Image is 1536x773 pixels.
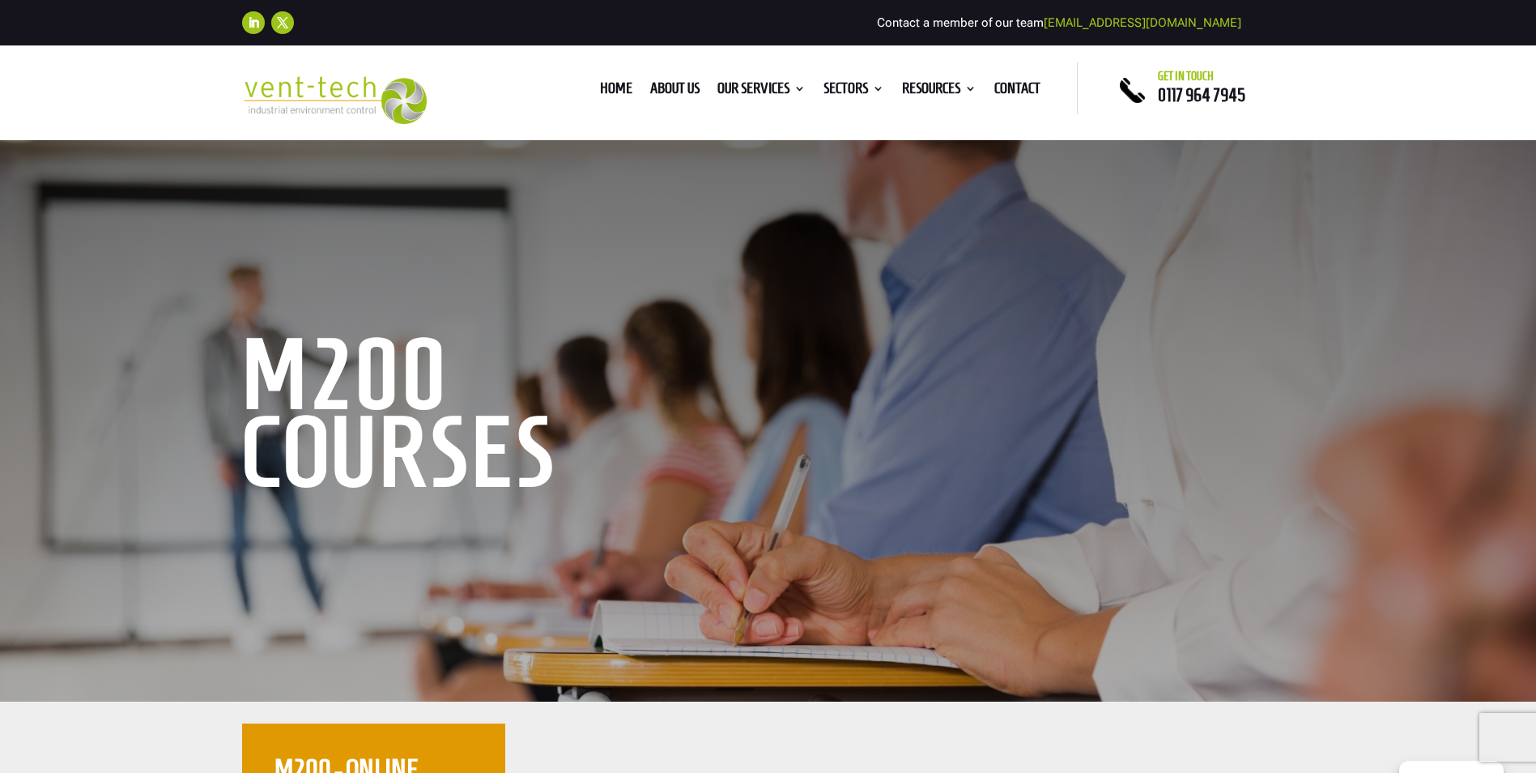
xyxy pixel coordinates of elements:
[902,83,976,100] a: Resources
[242,11,265,34] a: Follow on LinkedIn
[650,83,700,100] a: About us
[242,335,736,499] h1: M200 Courses
[1158,85,1245,105] a: 0117 964 7945
[271,11,294,34] a: Follow on X
[242,76,428,124] img: 2023-09-27T08_35_16.549ZVENT-TECH---Clear-background
[994,83,1040,100] a: Contact
[600,83,632,100] a: Home
[823,83,884,100] a: Sectors
[717,83,806,100] a: Our Services
[1158,70,1214,83] span: Get in touch
[1044,15,1241,30] a: [EMAIL_ADDRESS][DOMAIN_NAME]
[877,15,1241,30] span: Contact a member of our team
